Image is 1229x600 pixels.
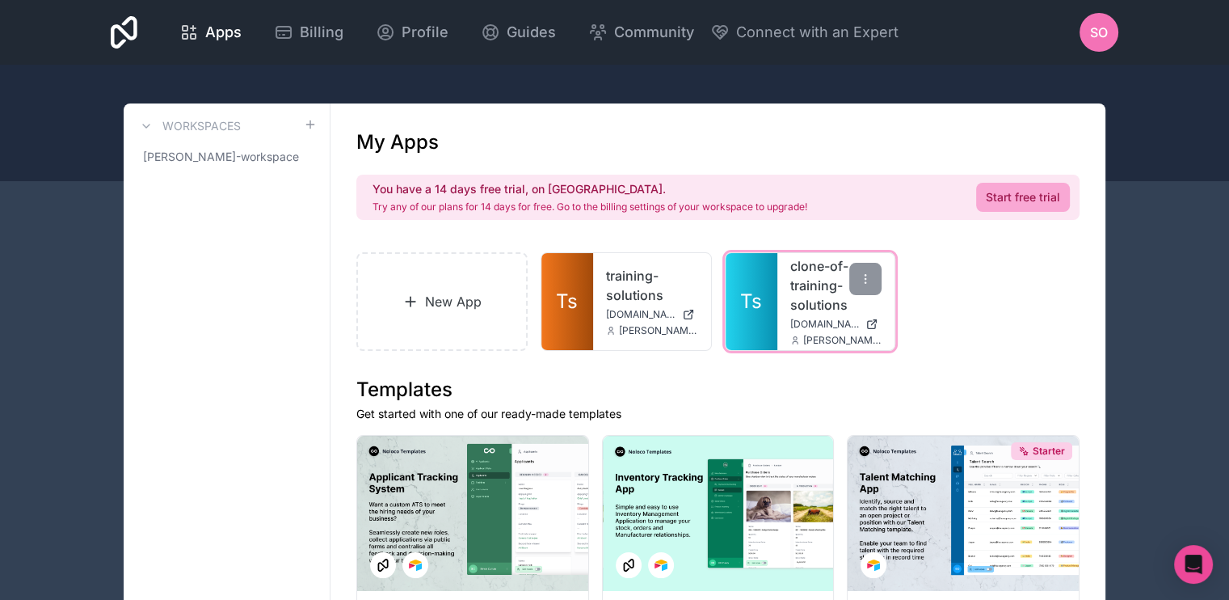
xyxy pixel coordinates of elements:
[162,118,241,134] h3: Workspaces
[143,149,299,165] span: [PERSON_NAME]-workspace
[507,21,556,44] span: Guides
[790,318,860,331] span: [DOMAIN_NAME]
[300,21,343,44] span: Billing
[541,253,593,350] a: Ts
[606,266,698,305] a: training-solutions
[1174,545,1213,584] div: Open Intercom Messenger
[356,129,439,155] h1: My Apps
[710,21,899,44] button: Connect with an Expert
[205,21,242,44] span: Apps
[372,181,807,197] h2: You have a 14 days free trial, on [GEOGRAPHIC_DATA].
[402,21,448,44] span: Profile
[372,201,807,213] p: Try any of our plans for 14 days for free. Go to the billing settings of your workspace to upgrade!
[867,559,880,572] img: Airtable Logo
[606,308,698,321] a: [DOMAIN_NAME]
[790,318,882,331] a: [DOMAIN_NAME]
[803,334,882,347] span: [PERSON_NAME][EMAIL_ADDRESS][DOMAIN_NAME]
[363,15,461,50] a: Profile
[356,406,1080,422] p: Get started with one of our ready-made templates
[356,377,1080,403] h1: Templates
[575,15,707,50] a: Community
[736,21,899,44] span: Connect with an Expert
[137,142,317,171] a: [PERSON_NAME]-workspace
[468,15,569,50] a: Guides
[654,559,667,572] img: Airtable Logo
[740,289,762,315] span: Ts
[619,324,698,337] span: [PERSON_NAME][EMAIL_ADDRESS][DOMAIN_NAME]
[356,252,528,351] a: New App
[1090,23,1108,42] span: SO
[1033,445,1065,458] span: Starter
[409,559,422,572] img: Airtable Logo
[137,116,241,136] a: Workspaces
[166,15,255,50] a: Apps
[556,289,578,315] span: Ts
[726,253,777,350] a: Ts
[261,15,356,50] a: Billing
[606,308,676,321] span: [DOMAIN_NAME]
[790,256,882,315] a: clone-of-training-solutions
[614,21,694,44] span: Community
[976,183,1070,212] a: Start free trial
